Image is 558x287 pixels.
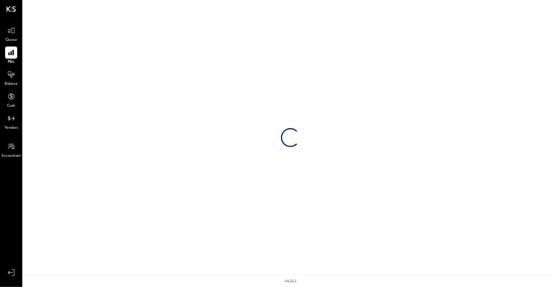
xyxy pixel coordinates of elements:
[0,68,22,87] a: Balance
[0,90,22,109] a: Cash
[4,81,18,87] span: Balance
[0,112,22,131] a: Vendors
[0,25,22,43] a: Queue
[5,37,17,43] span: Queue
[2,153,21,159] span: Accountant
[0,140,22,159] a: Accountant
[0,47,22,65] a: P&L
[285,279,296,284] div: v 4.32.3
[7,103,15,109] span: Cash
[4,125,18,131] span: Vendors
[8,59,15,65] span: P&L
